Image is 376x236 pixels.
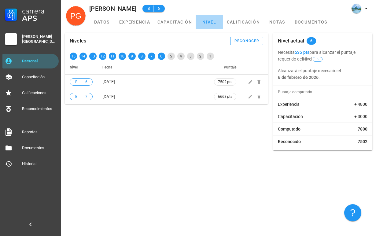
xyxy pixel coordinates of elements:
[278,126,300,132] span: Computado
[2,54,59,68] a: Personal
[278,67,367,81] p: Alcanzará el puntaje necesario el .
[84,79,89,85] span: 6
[218,94,232,100] span: 6668 pts
[154,15,196,29] a: capacitación
[70,6,81,26] span: PG
[70,33,86,49] div: Niveles
[291,15,331,29] a: documentos
[352,4,361,13] div: avatar
[2,125,59,139] a: Reportes
[128,53,136,60] div: 9
[207,53,214,60] div: 1
[223,15,264,29] a: calificación
[138,53,146,60] div: 8
[358,138,367,145] span: 7502
[22,130,56,135] div: Reportes
[102,79,115,84] span: [DATE]
[209,60,241,75] th: Puntaje
[156,6,161,12] span: 6
[278,113,303,120] span: Capacitación
[102,94,115,99] span: [DATE]
[177,53,185,60] div: 4
[79,53,87,60] div: 14
[358,126,367,132] span: 7800
[88,15,116,29] a: datos
[74,94,79,100] span: B
[146,6,151,12] span: B
[303,57,323,61] span: Nivel
[197,53,204,60] div: 2
[22,34,56,44] div: [PERSON_NAME][GEOGRAPHIC_DATA]
[102,65,112,69] span: Fecha
[89,5,136,12] div: [PERSON_NAME]
[74,79,79,85] span: B
[275,86,372,98] div: Puntaje computado
[354,101,367,107] span: + 4800
[196,15,223,29] a: nivel
[2,101,59,116] a: Reconocimientos
[168,53,175,60] div: 5
[84,94,89,100] span: 7
[65,60,98,75] th: Nivel
[278,75,319,80] b: 6 de febrero de 2026
[230,37,264,45] button: reconocer
[99,53,106,60] div: 12
[2,141,59,155] a: Documentos
[278,33,304,49] div: Nivel actual
[158,53,165,60] div: 6
[234,39,259,43] div: reconocer
[2,86,59,100] a: Calificaciones
[295,50,309,55] b: 535 pts
[22,59,56,64] div: Personal
[116,15,154,29] a: experiencia
[22,146,56,150] div: Documentos
[354,113,367,120] span: + 3000
[310,37,312,45] span: 6
[98,60,209,75] th: Fecha
[278,138,301,145] span: Reconocido
[66,6,86,26] div: avatar
[2,70,59,84] a: Capacitación
[22,7,56,15] div: Carrera
[22,90,56,95] div: Calificaciones
[70,53,77,60] div: 15
[218,79,232,85] span: 7502 pts
[22,106,56,111] div: Reconocimientos
[109,53,116,60] div: 11
[224,65,236,69] span: Puntaje
[89,53,97,60] div: 13
[22,161,56,166] div: Historial
[2,157,59,171] a: Historial
[119,53,126,60] div: 10
[317,57,319,61] span: 5
[148,53,155,60] div: 7
[22,15,56,22] div: APS
[70,65,78,69] span: Nivel
[187,53,194,60] div: 3
[22,75,56,79] div: Capacitación
[278,101,300,107] span: Experiencia
[278,49,367,62] p: Necesita para alcanzar el puntaje requerido del
[264,15,291,29] a: notas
